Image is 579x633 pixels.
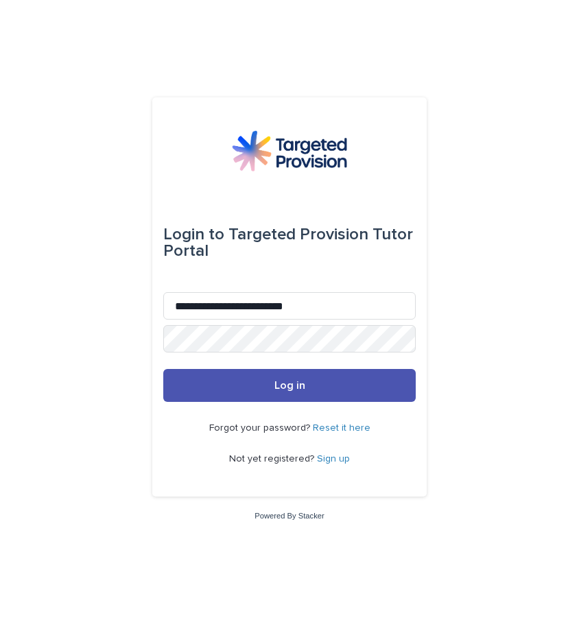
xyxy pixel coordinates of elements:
[209,423,313,433] span: Forgot your password?
[317,454,350,464] a: Sign up
[274,380,305,391] span: Log in
[163,369,416,402] button: Log in
[163,215,416,270] div: Targeted Provision Tutor Portal
[255,512,324,520] a: Powered By Stacker
[163,226,224,243] span: Login to
[313,423,370,433] a: Reset it here
[232,130,347,171] img: M5nRWzHhSzIhMunXDL62
[229,454,317,464] span: Not yet registered?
